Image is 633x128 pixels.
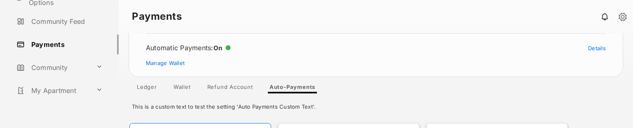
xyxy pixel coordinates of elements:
[13,81,93,100] a: My Apartment
[119,93,633,116] div: This is a custom text to test the setting 'Auto Payments Custom Text'.
[13,104,93,123] a: Important Links
[213,44,223,52] span: On
[13,58,93,77] a: Community
[13,12,119,31] a: Community Feed
[167,84,197,93] a: Wallet
[201,84,260,93] a: Refund Account
[263,84,322,93] a: Auto-Payments
[146,44,231,52] div: Automatic Payments :
[13,35,119,54] a: Payments
[588,45,606,51] a: Details
[130,84,164,93] a: Ledger
[146,60,185,66] a: Manage Wallet
[132,12,182,21] strong: Payments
